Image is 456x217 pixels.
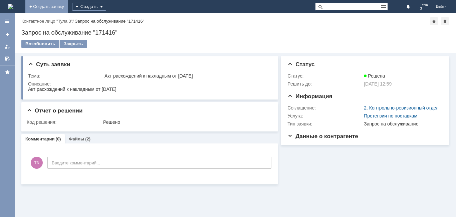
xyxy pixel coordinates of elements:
[28,81,270,87] div: Описание:
[75,19,145,24] div: Запрос на обслуживание "171416"
[103,119,269,125] div: Решено
[364,105,439,110] a: 2. Контрольно-ревизионный отдел
[2,53,13,64] a: Мои согласования
[430,17,438,25] div: Добавить в избранное
[287,61,314,68] span: Статус
[287,113,363,118] div: Услуга:
[2,41,13,52] a: Мои заявки
[21,19,75,24] div: /
[28,61,70,68] span: Суть заявки
[287,93,332,100] span: Информация
[420,7,428,11] span: 3
[364,113,417,118] a: Претензии по поставкам
[27,119,102,125] div: Код решения:
[287,133,358,139] span: Данные о контрагенте
[364,121,440,126] div: Запрос на обслуживание
[8,4,13,9] img: logo
[69,136,84,141] a: Файлы
[287,121,363,126] div: Тип заявки:
[21,19,72,24] a: Контактное лицо "Тула 3"
[364,81,392,87] span: [DATE] 12:59
[56,136,61,141] div: (0)
[381,3,388,9] span: Расширенный поиск
[441,17,449,25] div: Сделать домашней страницей
[25,136,55,141] a: Комментарии
[21,29,449,36] div: Запрос на обслуживание "171416"
[104,73,269,79] div: Акт расхождений к накладным от [DATE]
[287,81,363,87] div: Решить до:
[85,136,90,141] div: (2)
[31,157,43,169] span: Т3
[420,3,428,7] span: Тула
[287,105,363,110] div: Соглашение:
[27,108,82,114] span: Отчет о решении
[364,73,385,79] span: Решена
[28,73,103,79] div: Тема:
[72,3,106,11] div: Создать
[287,73,363,79] div: Статус:
[8,4,13,9] a: Перейти на домашнюю страницу
[2,29,13,40] a: Создать заявку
